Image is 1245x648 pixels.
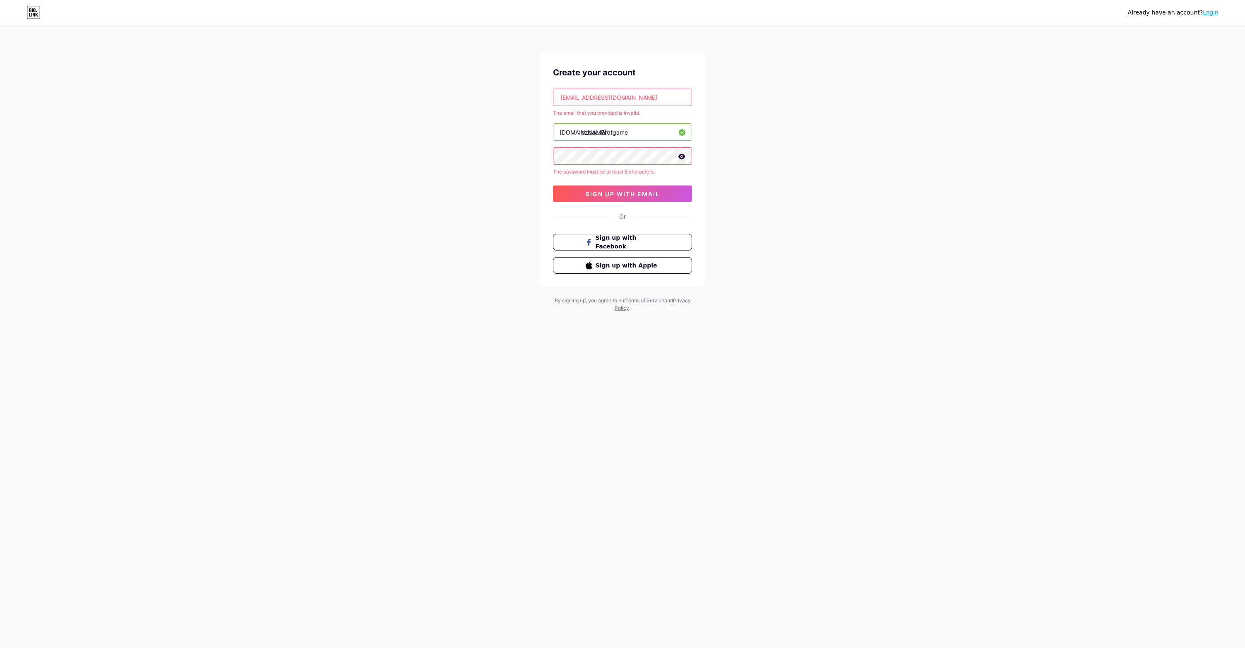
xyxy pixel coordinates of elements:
div: By signing up, you agree to our and . [552,297,693,312]
div: [DOMAIN_NAME]/ [560,128,608,137]
span: Sign up with Facebook [596,234,660,251]
input: username [553,124,692,140]
div: Or [619,212,626,221]
div: Already have an account? [1128,8,1219,17]
button: sign up with email [553,185,692,202]
div: Create your account [553,66,692,79]
div: The email that you provided is invalid. [553,109,692,117]
a: Terms of Service [625,297,664,304]
span: sign up with email [586,190,660,198]
button: Sign up with Apple [553,257,692,274]
div: The password must be at least 8 characters. [553,168,692,176]
a: Login [1203,9,1219,16]
button: Sign up with Facebook [553,234,692,251]
input: Email [553,89,692,106]
span: Sign up with Apple [596,261,660,270]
